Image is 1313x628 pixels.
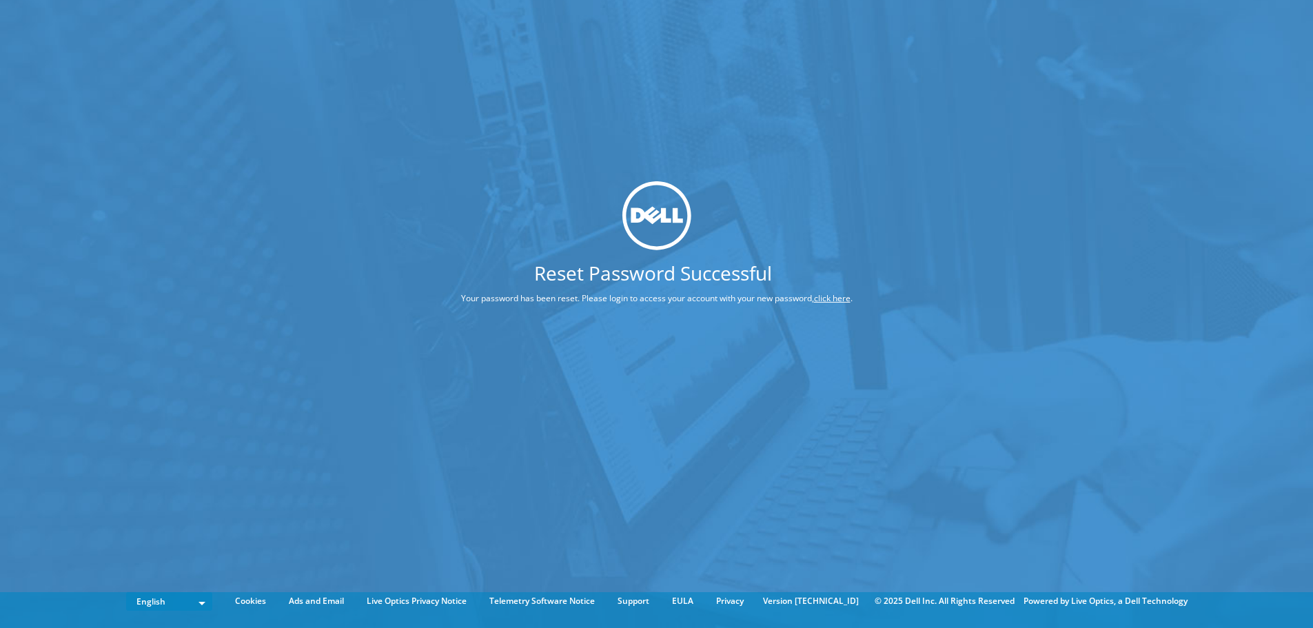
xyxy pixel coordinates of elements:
h1: Reset Password Successful [409,263,897,283]
a: EULA [662,594,704,609]
a: Support [607,594,660,609]
li: Powered by Live Optics, a Dell Technology [1024,594,1188,609]
li: © 2025 Dell Inc. All Rights Reserved [868,594,1021,609]
li: Version [TECHNICAL_ID] [756,594,866,609]
a: Telemetry Software Notice [479,594,605,609]
img: dell_svg_logo.svg [622,181,691,250]
a: Ads and Email [278,594,354,609]
a: Cookies [225,594,276,609]
a: Privacy [706,594,754,609]
p: Your password has been reset. Please login to access your account with your new password, . [409,291,904,306]
a: click here [814,292,851,304]
a: Live Optics Privacy Notice [356,594,477,609]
